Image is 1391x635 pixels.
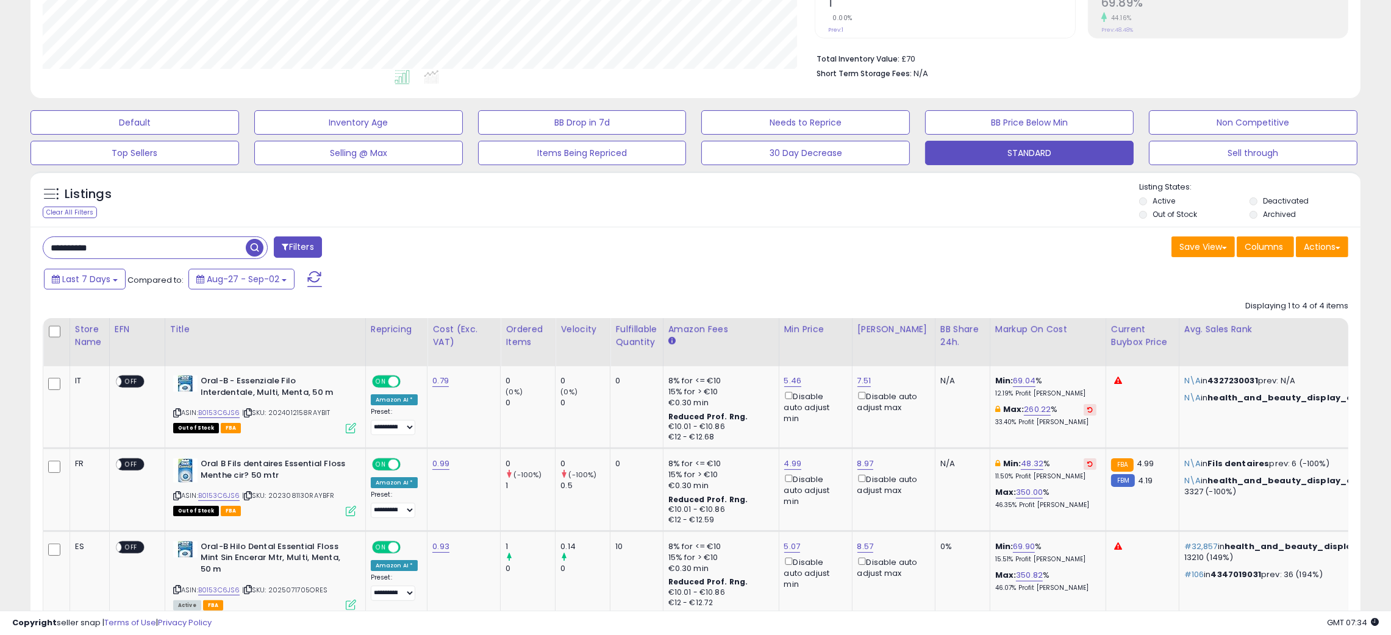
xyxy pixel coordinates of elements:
[478,141,687,165] button: Items Being Repriced
[121,377,141,387] span: OFF
[1153,209,1197,219] label: Out of Stock
[995,375,1096,398] div: %
[1207,375,1258,386] span: 4327230031
[371,394,418,405] div: Amazon AI *
[1111,458,1134,472] small: FBA
[1263,196,1309,206] label: Deactivated
[857,389,926,413] div: Disable auto adjust max
[925,110,1134,135] button: BB Price Below Min
[1263,209,1296,219] label: Archived
[198,408,240,418] a: B0153C6JS6
[478,110,687,135] button: BB Drop in 7d
[668,563,770,574] div: €0.30 min
[127,274,184,286] span: Compared to:
[12,617,212,629] div: seller snap | |
[506,458,555,469] div: 0
[1245,300,1348,312] div: Displaying 1 to 4 of 4 items
[560,397,610,408] div: 0
[371,560,418,571] div: Amazon AI *
[668,386,770,397] div: 15% for > €10
[201,458,349,484] b: Oral B Fils dentaires Essential Floss Menthe cir? 50 mtr
[560,541,610,552] div: 0.14
[857,323,930,336] div: [PERSON_NAME]
[668,552,770,563] div: 15% for > €10
[828,13,853,23] small: 0.00%
[274,236,321,258] button: Filters
[506,397,555,408] div: 0
[569,470,597,480] small: (-100%)
[1107,13,1132,23] small: 44.16%
[615,375,653,386] div: 0
[254,141,463,165] button: Selling @ Max
[668,505,770,515] div: €10.01 - €10.86
[1138,475,1153,486] span: 4.19
[784,375,802,387] a: 5.46
[173,375,356,432] div: ASIN:
[784,389,843,424] div: Disable auto adjust min
[65,186,112,203] h5: Listings
[75,375,100,386] div: IT
[1111,474,1135,487] small: FBM
[995,541,1096,564] div: %
[1021,458,1043,470] a: 48.32
[995,555,1096,564] p: 15.51% Profit [PERSON_NAME]
[701,141,910,165] button: 30 Day Decrease
[1024,403,1051,416] a: 260.22
[62,273,110,285] span: Last 7 Days
[173,375,198,392] img: 41uM82uV0kL._SL40_.jpg
[173,506,219,516] span: All listings that are currently out of stock and unavailable for purchase on Amazon
[1003,458,1021,469] b: Min:
[1237,236,1294,257] button: Columns
[44,269,126,289] button: Last 7 Days
[995,323,1101,336] div: Markup on Cost
[1101,26,1133,34] small: Prev: 48.48%
[173,423,219,433] span: All listings that are currently out of stock and unavailable for purchase on Amazon
[188,269,295,289] button: Aug-27 - Sep-02
[925,141,1134,165] button: STANDARD
[1184,375,1201,386] span: N\A
[398,377,418,387] span: OFF
[43,207,97,218] div: Clear All Filters
[1171,236,1235,257] button: Save View
[1184,392,1201,403] span: N\A
[432,458,449,470] a: 0.99
[432,541,449,553] a: 0.93
[371,323,423,336] div: Repricing
[506,375,555,386] div: 0
[668,397,770,408] div: €0.30 min
[201,541,349,578] b: Oral-B Hilo Dental Essential Floss Mint Sin Encerar Mtr, Multi, Menta, 50 m
[995,472,1096,481] p: 11.50% Profit [PERSON_NAME]
[173,541,198,558] img: 41uM82uV0kL._SL40_.jpg
[514,470,542,480] small: (-100%)
[198,585,240,595] a: B0153C6JS6
[615,458,653,469] div: 0
[668,515,770,525] div: €12 - €12.59
[914,68,928,79] span: N/A
[990,318,1106,366] th: The percentage added to the cost of goods (COGS) that forms the calculator for Min & Max prices.
[173,458,356,515] div: ASIN:
[857,541,874,553] a: 8.57
[373,459,388,470] span: ON
[1137,458,1154,469] span: 4.99
[198,491,240,501] a: B0153C6JS6
[784,555,843,590] div: Disable auto adjust min
[1016,486,1043,498] a: 350.00
[828,26,843,34] small: Prev: 1
[784,458,802,470] a: 4.99
[817,54,899,64] b: Total Inventory Value:
[995,458,1096,481] div: %
[1153,196,1175,206] label: Active
[75,323,104,349] div: Store Name
[817,51,1339,65] li: £70
[940,375,981,386] div: N/A
[857,555,926,579] div: Disable auto adjust max
[615,541,653,552] div: 10
[784,541,801,553] a: 5.07
[221,506,241,516] span: FBA
[30,141,239,165] button: Top Sellers
[371,408,418,435] div: Preset:
[857,375,871,387] a: 7.51
[12,617,57,628] strong: Copyright
[1211,569,1262,580] span: 4347019031
[104,617,156,628] a: Terms of Use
